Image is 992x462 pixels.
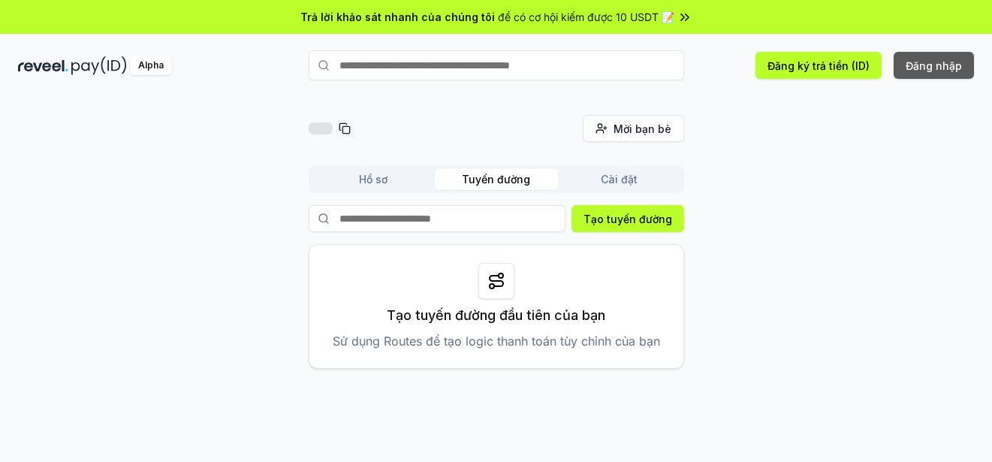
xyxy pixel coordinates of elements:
[755,52,882,79] button: Đăng ký trả tiền (ID)
[71,56,127,75] img: mã số thanh toán
[614,122,671,135] font: Mời bạn bè
[571,205,684,232] button: Tạo tuyến đường
[498,11,674,23] font: để có cơ hội kiếm được 10 USDT 📝
[462,173,530,186] font: Tuyến đường
[906,59,962,72] font: Đăng nhập
[359,173,387,186] font: Hồ sơ
[583,213,672,225] font: Tạo tuyến đường
[601,173,638,186] font: Cài đặt
[894,52,974,79] button: Đăng nhập
[18,56,68,75] img: tiết lộ_tối
[138,59,164,71] font: Alpha
[333,334,660,349] font: Sử dụng Routes để tạo logic thanh toán tùy chỉnh của bạn
[387,307,605,323] font: Tạo tuyến đường đầu tiên của bạn
[300,11,495,23] font: Trả lời khảo sát nhanh của chúng tôi
[583,115,684,142] button: Mời bạn bè
[767,59,870,72] font: Đăng ký trả tiền (ID)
